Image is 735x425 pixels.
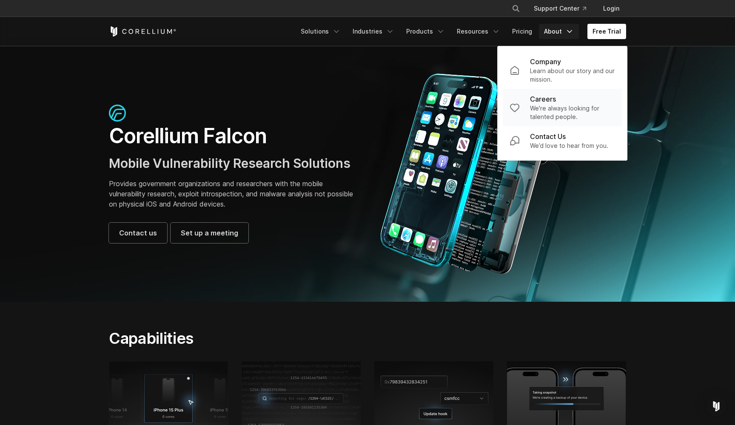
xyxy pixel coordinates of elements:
a: Products [401,24,450,39]
img: Corellium_Falcon Hero 1 [376,73,559,275]
a: Login [596,1,626,16]
p: Careers [530,94,556,104]
p: Company [530,57,561,67]
a: Resources [452,24,505,39]
div: Navigation Menu [501,1,626,16]
span: Set up a meeting [181,228,238,238]
img: falcon-icon [109,105,126,122]
p: We’d love to hear from you. [530,142,608,150]
a: Solutions [296,24,346,39]
p: Provides government organizations and researchers with the mobile vulnerability research, exploit... [109,178,359,209]
div: Navigation Menu [296,24,626,39]
a: Pricing [507,24,537,39]
a: Set up a meeting [171,223,248,243]
p: Contact Us [530,131,566,142]
a: Contact us [109,223,167,243]
div: Open Intercom Messenger [706,396,726,416]
button: Search [508,1,524,16]
a: Corellium Home [109,26,177,37]
h2: Capabilities [109,329,448,348]
span: Contact us [119,228,157,238]
a: About [539,24,579,39]
h1: Corellium Falcon [109,123,359,149]
a: Contact Us We’d love to hear from you. [503,126,622,155]
a: Company Learn about our story and our mission. [503,51,622,89]
a: Industries [348,24,399,39]
a: Support Center [527,1,593,16]
a: Careers We're always looking for talented people. [503,89,622,126]
p: Learn about our story and our mission. [530,67,615,84]
p: We're always looking for talented people. [530,104,615,121]
span: Mobile Vulnerability Research Solutions [109,156,350,171]
a: Free Trial [587,24,626,39]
